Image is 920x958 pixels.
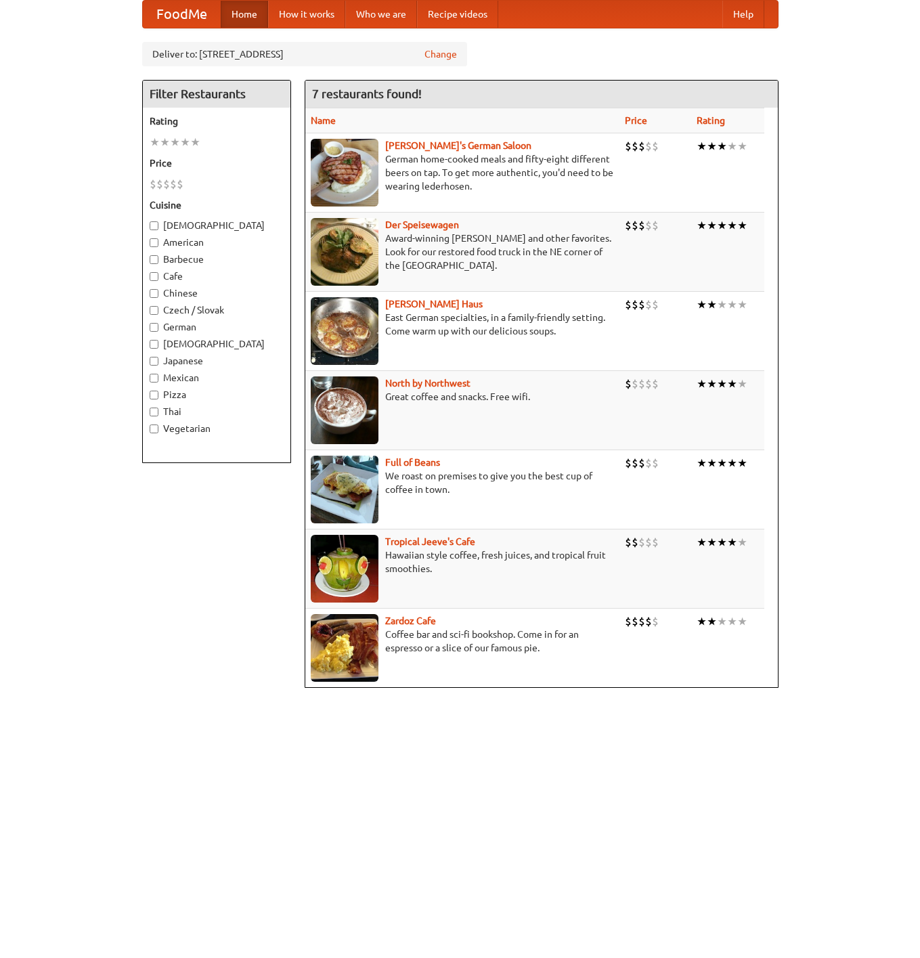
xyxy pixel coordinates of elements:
li: $ [632,614,638,629]
label: Barbecue [150,253,284,266]
li: ★ [727,376,737,391]
label: Czech / Slovak [150,303,284,317]
input: Czech / Slovak [150,306,158,315]
input: Vegetarian [150,424,158,433]
li: ★ [717,376,727,391]
label: Mexican [150,371,284,385]
li: $ [632,535,638,550]
li: ★ [717,456,727,471]
li: $ [645,456,652,471]
a: [PERSON_NAME] Haus [385,299,483,309]
li: $ [625,297,632,312]
label: Chinese [150,286,284,300]
li: $ [177,177,183,192]
ng-pluralize: 7 restaurants found! [312,87,422,100]
div: Deliver to: [STREET_ADDRESS] [142,42,467,66]
li: ★ [727,297,737,312]
input: [DEMOGRAPHIC_DATA] [150,340,158,349]
li: $ [645,535,652,550]
li: $ [638,376,645,391]
input: [DEMOGRAPHIC_DATA] [150,221,158,230]
img: zardoz.jpg [311,614,378,682]
li: ★ [717,297,727,312]
input: Pizza [150,391,158,399]
li: $ [652,376,659,391]
h5: Rating [150,114,284,128]
li: $ [638,139,645,154]
li: $ [625,139,632,154]
li: $ [638,297,645,312]
input: Cafe [150,272,158,281]
li: ★ [697,456,707,471]
li: ★ [717,535,727,550]
li: $ [156,177,163,192]
li: ★ [697,218,707,233]
b: Der Speisewagen [385,219,459,230]
label: [DEMOGRAPHIC_DATA] [150,337,284,351]
b: Zardoz Cafe [385,615,436,626]
img: north.jpg [311,376,378,444]
li: ★ [160,135,170,150]
p: We roast on premises to give you the best cup of coffee in town. [311,469,614,496]
li: $ [638,456,645,471]
p: Hawaiian style coffee, fresh juices, and tropical fruit smoothies. [311,548,614,575]
li: ★ [727,535,737,550]
li: ★ [707,139,717,154]
li: ★ [170,135,180,150]
li: ★ [737,376,747,391]
li: ★ [697,376,707,391]
li: ★ [737,456,747,471]
label: Thai [150,405,284,418]
a: FoodMe [143,1,221,28]
a: Who we are [345,1,417,28]
li: $ [652,456,659,471]
li: $ [625,614,632,629]
a: Name [311,115,336,126]
label: Vegetarian [150,422,284,435]
li: ★ [707,297,717,312]
label: Japanese [150,354,284,368]
label: German [150,320,284,334]
img: kohlhaus.jpg [311,297,378,365]
li: ★ [737,218,747,233]
li: $ [632,456,638,471]
a: Price [625,115,647,126]
a: [PERSON_NAME]'s German Saloon [385,140,531,151]
li: $ [645,139,652,154]
label: Pizza [150,388,284,401]
img: esthers.jpg [311,139,378,206]
li: $ [625,456,632,471]
a: Change [424,47,457,61]
a: Tropical Jeeve's Cafe [385,536,475,547]
li: $ [652,297,659,312]
p: Award-winning [PERSON_NAME] and other favorites. Look for our restored food truck in the NE corne... [311,232,614,272]
li: ★ [727,218,737,233]
label: American [150,236,284,249]
li: $ [645,614,652,629]
a: Home [221,1,268,28]
li: ★ [697,614,707,629]
h5: Cuisine [150,198,284,212]
li: ★ [180,135,190,150]
li: ★ [727,139,737,154]
li: $ [638,218,645,233]
li: $ [652,139,659,154]
li: $ [638,614,645,629]
a: North by Northwest [385,378,470,389]
h4: Filter Restaurants [143,81,290,108]
p: Coffee bar and sci-fi bookshop. Come in for an espresso or a slice of our famous pie. [311,628,614,655]
li: ★ [697,535,707,550]
li: ★ [737,139,747,154]
li: $ [632,218,638,233]
a: How it works [268,1,345,28]
a: Full of Beans [385,457,440,468]
input: American [150,238,158,247]
li: $ [170,177,177,192]
li: $ [625,376,632,391]
li: $ [652,614,659,629]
